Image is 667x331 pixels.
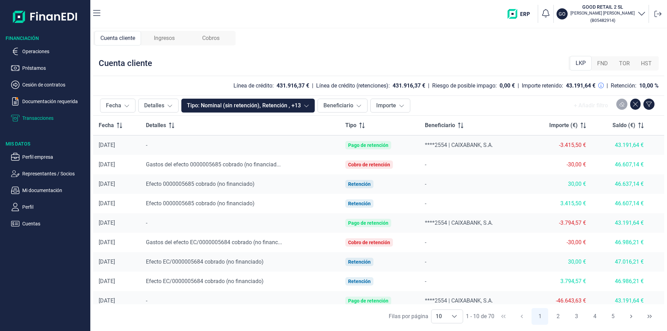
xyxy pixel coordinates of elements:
p: Representantes / Socios [22,169,88,178]
div: 10,00 % [639,82,659,89]
div: 47.016,21 € [597,258,643,265]
small: Copiar cif [590,18,615,23]
span: TOR [619,59,630,68]
button: Perfil [11,203,88,211]
button: Perfil empresa [11,153,88,161]
div: 46.637,14 € [597,181,643,188]
div: 30,00 € [532,258,586,265]
button: First Page [495,308,512,325]
div: -3.794,57 € [532,220,586,226]
button: Beneficiario [318,99,368,113]
button: Transacciones [11,114,88,122]
span: LKP [576,59,586,67]
div: | [607,82,608,90]
p: [PERSON_NAME] [PERSON_NAME] [570,10,635,16]
span: ****2554 | CAIXABANK, S.A. [425,142,493,148]
div: HST [635,57,657,71]
div: [DATE] [99,200,135,207]
button: Page 5 [605,308,621,325]
div: -3.415,50 € [532,142,586,149]
div: 431.916,37 € [277,82,309,89]
p: Perfil [22,203,88,211]
div: Ingresos [141,31,188,45]
span: - [425,239,426,246]
h3: GOOD RETAIL 2 SL [570,3,635,10]
button: Detalles [138,99,179,113]
button: Cuentas [11,220,88,228]
div: Cobro de retención [348,162,390,167]
div: Línea de crédito (retenciones): [316,82,390,89]
span: Saldo (€) [612,121,635,130]
p: Cuentas [22,220,88,228]
div: | [428,82,429,90]
div: Filas por página [389,312,428,321]
p: Cesión de contratos [22,81,88,89]
span: Cuenta cliente [100,34,135,42]
span: - [425,278,426,284]
button: Next Page [623,308,640,325]
img: erp [508,9,535,19]
div: 43.191,64 € [597,220,643,226]
span: Gastos del efecto 0000005685 cobrado (no financiad... [146,161,281,168]
div: Importe retenido: [522,82,563,89]
div: 46.607,14 € [597,161,643,168]
span: 10 [431,310,446,323]
span: Efecto 0000005685 cobrado (no financiado) [146,181,255,187]
div: Riesgo de posible impago: [432,82,497,89]
span: 1 - 10 de 70 [466,314,494,319]
div: 43.191,64 € [566,82,595,89]
button: Mi documentación [11,186,88,195]
div: Cuenta cliente [94,31,141,45]
span: - [425,161,426,168]
button: Documentación requerida [11,97,88,106]
span: Detalles [146,121,166,130]
span: - [425,181,426,187]
span: Importe (€) [549,121,578,130]
div: TOR [614,57,635,71]
span: ****2554 | CAIXABANK, S.A. [425,220,493,226]
div: Cobros [188,31,234,45]
p: Perfil empresa [22,153,88,161]
div: Pago de retención [348,220,388,226]
button: Préstamos [11,64,88,72]
button: Last Page [641,308,658,325]
span: Ingresos [154,34,175,42]
img: Logo de aplicación [13,6,78,28]
div: 0,00 € [500,82,515,89]
div: Cobro de retención [348,240,390,245]
div: -46.643,63 € [532,297,586,304]
p: Préstamos [22,64,88,72]
div: FND [592,57,614,71]
span: Fecha [99,121,114,130]
p: GO [559,10,566,17]
div: 3.794,57 € [532,278,586,285]
span: - [146,142,147,148]
div: 30,00 € [532,181,586,188]
button: Operaciones [11,47,88,56]
span: Beneficiario [425,121,455,130]
span: Tipo [345,121,356,130]
span: Cobros [202,34,220,42]
div: -30,00 € [532,239,586,246]
button: Page 4 [586,308,603,325]
div: Pago de retención [348,142,388,148]
div: [DATE] [99,258,135,265]
div: Retención [348,259,371,265]
div: 46.607,14 € [597,200,643,207]
div: [DATE] [99,297,135,304]
div: Choose [446,310,463,323]
button: Page 3 [568,308,585,325]
div: | [312,82,313,90]
div: LKP [570,56,592,71]
p: Operaciones [22,47,88,56]
div: Línea de crédito: [233,82,274,89]
span: Efecto EC/0000005684 cobrado (no financiado) [146,258,264,265]
span: HST [641,59,652,68]
span: FND [597,59,608,68]
span: Gastos del efecto EC/0000005684 cobrado (no financ... [146,239,282,246]
div: Retención [348,279,371,284]
button: Previous Page [513,308,530,325]
button: Fecha [100,99,135,113]
button: GOGOOD RETAIL 2 SL[PERSON_NAME] [PERSON_NAME](B05482914) [557,3,646,24]
div: 431.916,37 € [393,82,425,89]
